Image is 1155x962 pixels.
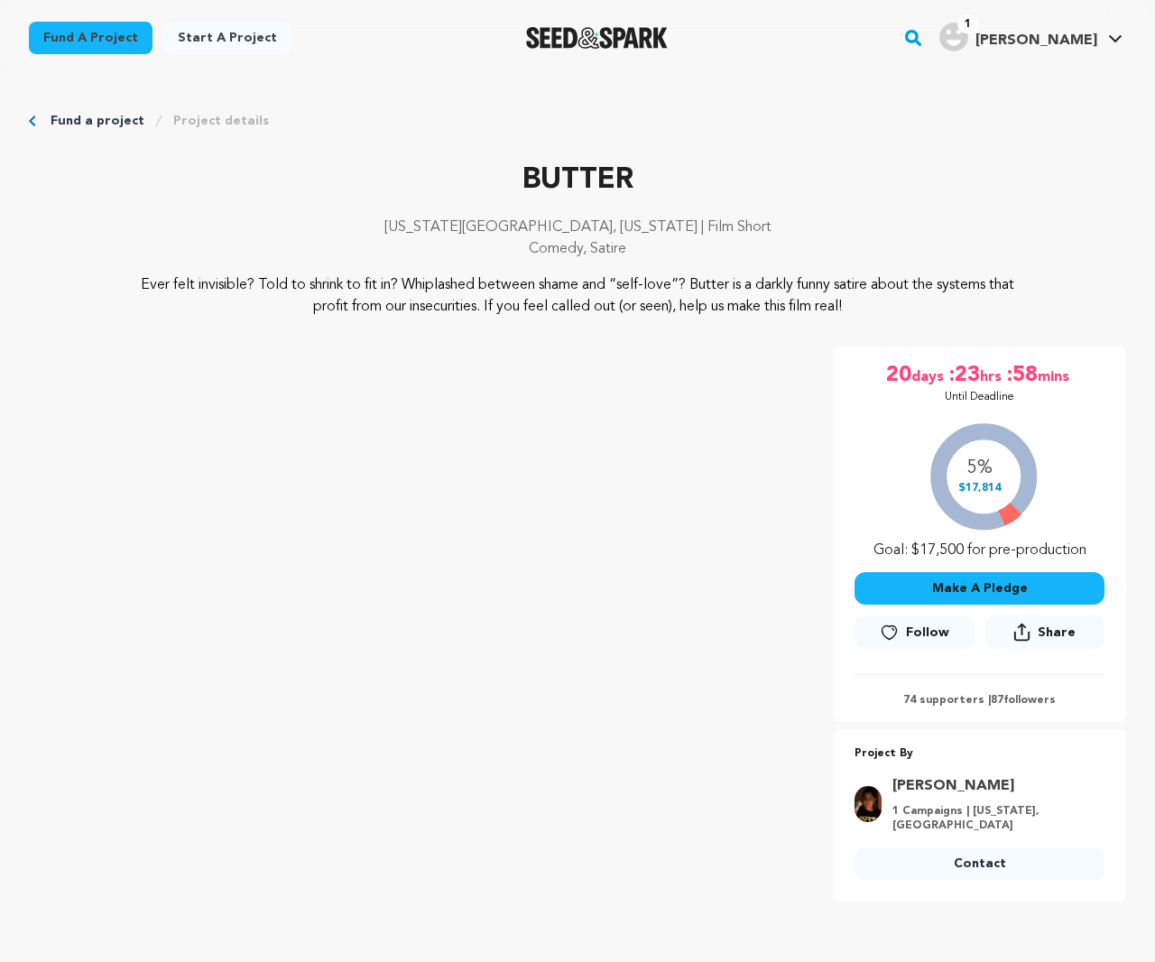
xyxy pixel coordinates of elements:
p: Ever felt invisible? Told to shrink to fit in? Whiplashed between shame and “self-love”? Butter i... [139,274,1017,318]
img: Seed&Spark Logo Dark Mode [526,27,668,49]
span: days [911,361,947,390]
button: Make A Pledge [855,572,1104,605]
button: Share [985,615,1104,649]
p: Project By [855,744,1104,764]
div: Claire J.'s Profile [939,23,1097,51]
p: BUTTER [29,159,1126,202]
span: 87 [991,695,1003,706]
p: [US_STATE][GEOGRAPHIC_DATA], [US_STATE] | Film Short [29,217,1126,238]
a: Claire J.'s Profile [936,19,1126,51]
span: hrs [980,361,1005,390]
span: 20 [886,361,911,390]
div: Breadcrumb [29,112,1126,130]
img: 752789dbaef51d21.jpg [855,786,882,822]
p: 1 Campaigns | [US_STATE], [GEOGRAPHIC_DATA] [892,804,1094,833]
p: Until Deadline [945,390,1014,404]
span: [PERSON_NAME] [975,33,1097,48]
img: user.png [939,23,968,51]
button: Follow [855,616,974,649]
a: Seed&Spark Homepage [526,27,668,49]
a: Contact [855,847,1104,880]
a: Fund a project [51,112,144,130]
span: :58 [1005,361,1038,390]
a: Fund a project [29,22,152,54]
span: :23 [947,361,980,390]
p: 74 supporters | followers [855,693,1104,708]
a: Project details [173,112,269,130]
span: Follow [906,624,949,642]
a: Goto Priyanka Krishnan profile [892,775,1094,797]
span: 1 [957,15,978,33]
span: Share [985,615,1104,656]
a: Start a project [163,22,291,54]
p: Comedy, Satire [29,238,1126,260]
span: Share [1038,624,1076,642]
span: mins [1038,361,1073,390]
span: Claire J.'s Profile [936,19,1126,57]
